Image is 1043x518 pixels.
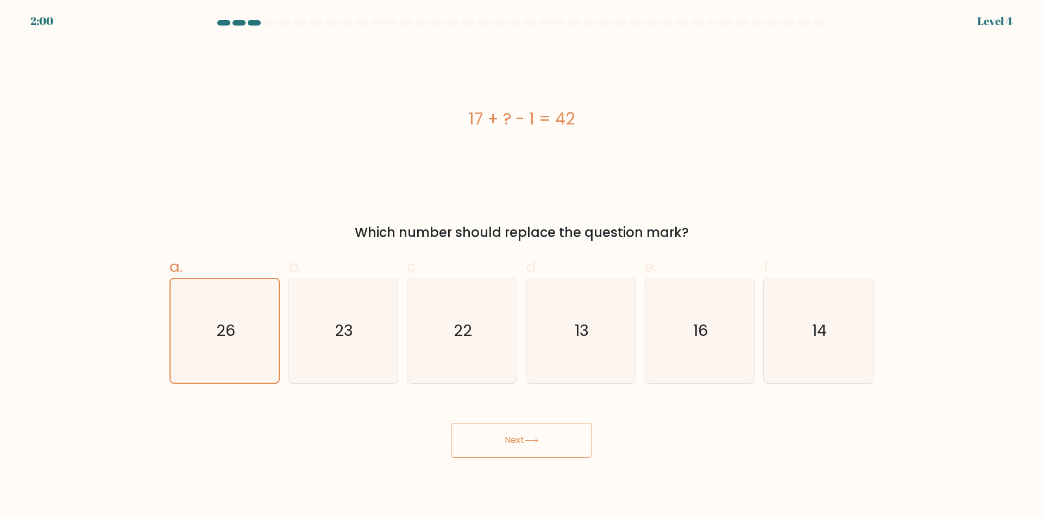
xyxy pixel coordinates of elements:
span: f. [763,256,771,277]
button: Next [451,423,592,458]
span: e. [645,256,657,277]
div: Level 4 [977,13,1013,29]
text: 13 [575,320,589,342]
span: c. [407,256,419,277]
div: 2:00 [30,13,53,29]
text: 16 [693,320,708,342]
span: a. [169,256,183,277]
span: d. [526,256,539,277]
text: 14 [812,320,827,342]
div: 17 + ? - 1 = 42 [169,107,874,131]
text: 26 [216,320,235,341]
text: 22 [454,320,473,342]
span: b. [288,256,301,277]
div: Which number should replace the question mark? [176,223,867,242]
text: 23 [335,320,354,342]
